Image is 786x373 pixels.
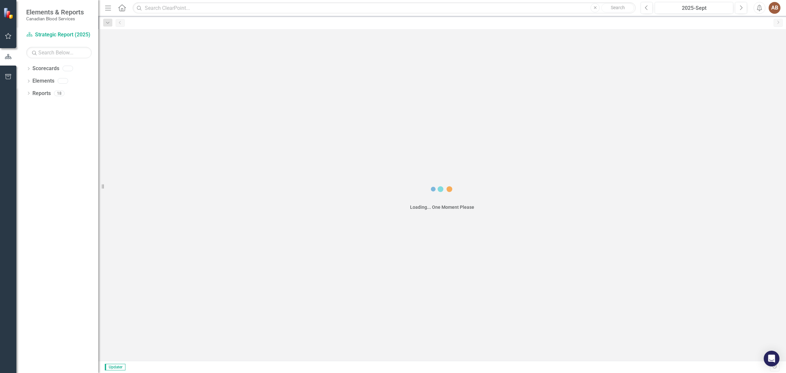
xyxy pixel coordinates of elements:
button: 2025-Sept [655,2,733,14]
div: Open Intercom Messenger [764,351,779,366]
button: AB [769,2,780,14]
div: Loading... One Moment Please [410,204,474,210]
span: Updater [105,364,125,370]
a: Strategic Report (2025) [26,31,92,39]
a: Scorecards [32,65,59,72]
input: Search Below... [26,47,92,58]
a: Reports [32,90,51,97]
span: Elements & Reports [26,8,84,16]
div: 2025-Sept [657,4,731,12]
a: Elements [32,77,54,85]
div: 18 [54,90,65,96]
button: Search [601,3,634,12]
img: ClearPoint Strategy [3,7,15,19]
span: Search [611,5,625,10]
input: Search ClearPoint... [133,2,636,14]
small: Canadian Blood Services [26,16,84,21]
